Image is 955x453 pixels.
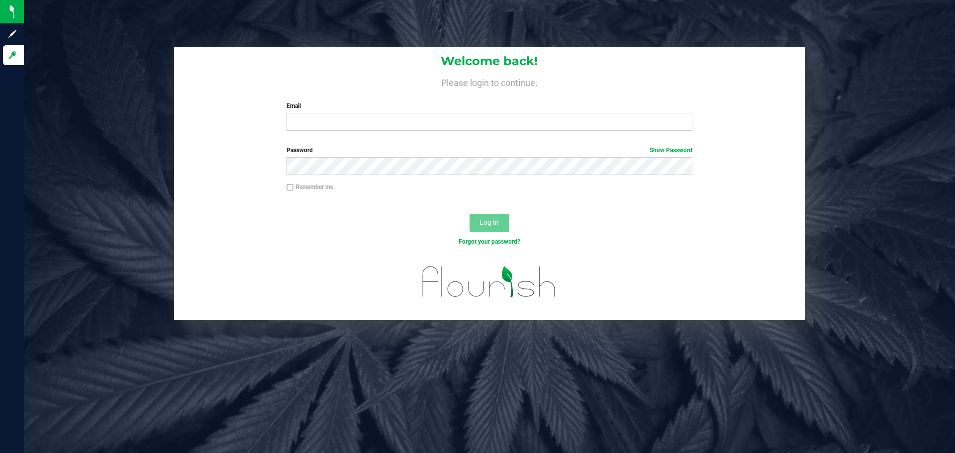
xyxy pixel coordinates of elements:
[479,218,499,226] span: Log In
[650,147,692,154] a: Show Password
[174,55,805,68] h1: Welcome back!
[470,214,509,232] button: Log In
[7,29,17,39] inline-svg: Sign up
[7,50,17,60] inline-svg: Log in
[410,257,568,307] img: flourish_logo.svg
[286,184,293,191] input: Remember me
[286,147,313,154] span: Password
[286,182,333,191] label: Remember me
[286,101,692,110] label: Email
[459,238,520,245] a: Forgot your password?
[174,76,805,88] h4: Please login to continue.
